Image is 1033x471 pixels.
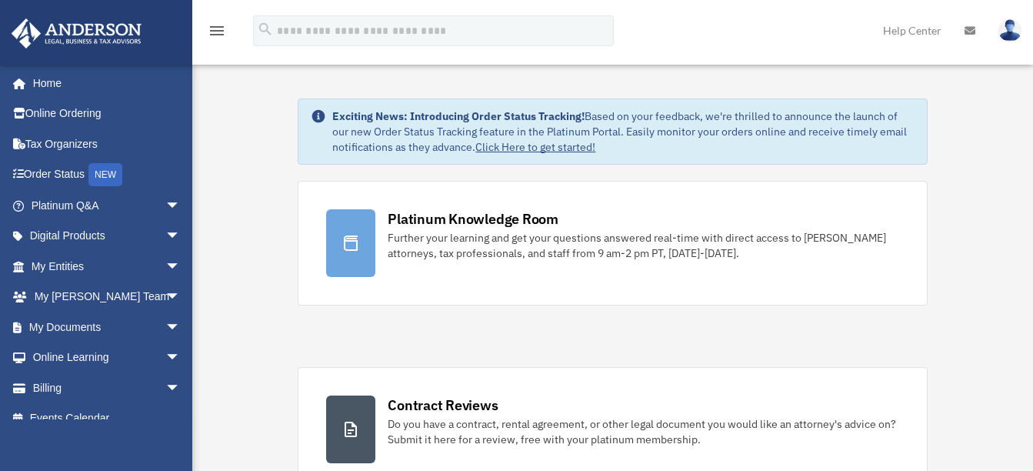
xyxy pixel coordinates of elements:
[165,342,196,374] span: arrow_drop_down
[11,403,204,434] a: Events Calendar
[332,109,914,155] div: Based on your feedback, we're thrilled to announce the launch of our new Order Status Tracking fe...
[165,190,196,222] span: arrow_drop_down
[208,27,226,40] a: menu
[11,190,204,221] a: Platinum Q&Aarrow_drop_down
[388,230,898,261] div: Further your learning and get your questions answered real-time with direct access to [PERSON_NAM...
[998,19,1021,42] img: User Pic
[388,209,558,229] div: Platinum Knowledge Room
[11,68,196,99] a: Home
[388,396,498,415] div: Contract Reviews
[208,22,226,40] i: menu
[165,372,196,404] span: arrow_drop_down
[165,221,196,252] span: arrow_drop_down
[298,181,927,306] a: Platinum Knowledge Room Further your learning and get your questions answered real-time with dire...
[257,21,274,38] i: search
[11,99,204,129] a: Online Ordering
[11,159,204,191] a: Order StatusNEW
[88,163,122,186] div: NEW
[11,372,204,403] a: Billingarrow_drop_down
[11,129,204,159] a: Tax Organizers
[7,18,146,48] img: Anderson Advisors Platinum Portal
[11,221,204,252] a: Digital Productsarrow_drop_down
[11,342,204,373] a: Online Learningarrow_drop_down
[388,416,898,447] div: Do you have a contract, rental agreement, or other legal document you would like an attorney's ad...
[11,312,204,342] a: My Documentsarrow_drop_down
[475,140,595,154] a: Click Here to get started!
[11,282,204,312] a: My [PERSON_NAME] Teamarrow_drop_down
[11,251,204,282] a: My Entitiesarrow_drop_down
[165,282,196,313] span: arrow_drop_down
[165,312,196,343] span: arrow_drop_down
[332,109,585,123] strong: Exciting News: Introducing Order Status Tracking!
[165,251,196,282] span: arrow_drop_down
